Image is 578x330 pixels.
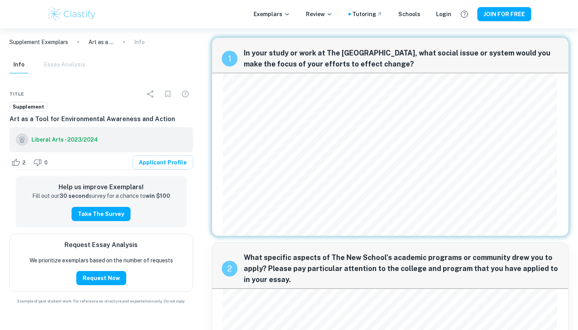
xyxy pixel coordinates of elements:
a: Liberal Arts - 2023/2024 [31,133,98,146]
span: What specific aspects of The New School's academic programs or community drew you to apply? Pleas... [244,252,559,285]
p: Fill out our survey for a chance to [32,192,170,201]
div: Dislike [31,156,52,169]
a: Supplement [9,102,47,112]
p: Info [134,38,145,46]
button: JOIN FOR FREE [477,7,531,21]
h6: Request Essay Analysis [64,240,138,250]
span: 0 [40,159,52,167]
p: Review [306,10,333,18]
a: Supplement Exemplars [9,38,68,46]
img: Clastify logo [47,6,97,22]
span: Title [9,90,24,98]
div: Report issue [177,86,193,102]
p: We prioritize exemplars based on the number of requests [29,256,173,265]
span: In your study or work at The [GEOGRAPHIC_DATA], what social issue or system would you make the fo... [244,48,559,70]
span: 2 [18,159,30,167]
button: Info [9,56,28,74]
div: Share [143,86,158,102]
span: Example of past student work. For reference on structure and expectations only. Do not copy. [9,298,193,304]
div: Bookmark [160,86,176,102]
span: Supplement [10,103,47,111]
button: Help and Feedback [458,7,471,21]
a: Login [436,10,451,18]
strong: 30 second [59,193,89,199]
h6: Liberal Arts - 2023/2024 [31,135,98,144]
div: Like [9,156,30,169]
button: Request Now [76,271,126,285]
a: Tutoring [352,10,383,18]
div: recipe [222,261,237,277]
p: Art as a Tool for Environmental Awareness and Action [88,38,114,46]
div: recipe [222,51,237,66]
h6: Help us improve Exemplars! [22,183,180,192]
a: Schools [398,10,420,18]
h6: Art as a Tool for Environmental Awareness and Action [9,114,193,124]
button: Take the Survey [72,207,131,221]
p: Exemplars [254,10,290,18]
strong: win $100 [145,193,170,199]
a: Applicant Profile [133,155,193,170]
